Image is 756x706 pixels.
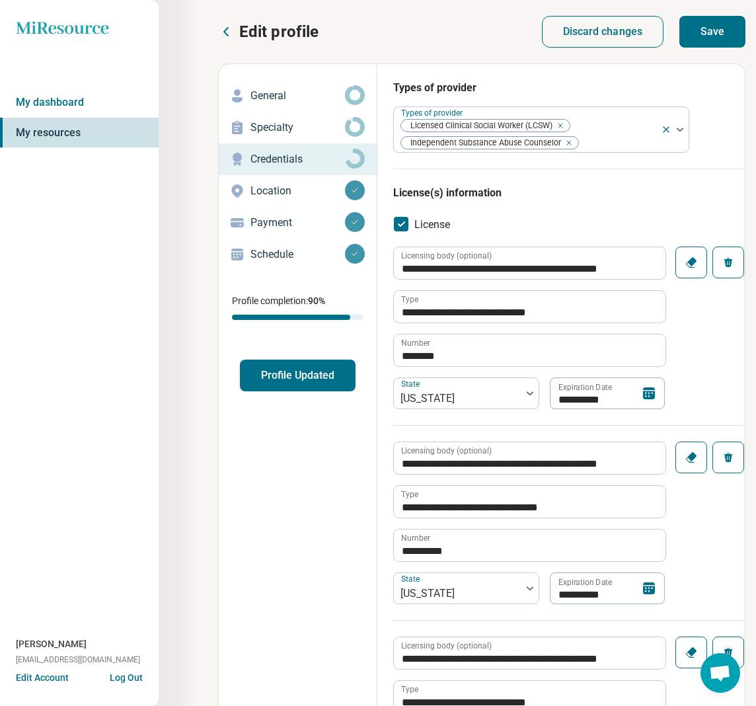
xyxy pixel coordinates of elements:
p: General [250,88,345,104]
input: credential.licenses.1.name [394,486,665,518]
a: Schedule [219,239,377,270]
p: Schedule [250,247,345,262]
button: Log Out [110,671,143,682]
label: Type [401,686,418,693]
p: Credentials [250,151,345,167]
button: Profile Updated [240,360,356,391]
button: Edit Account [16,671,69,685]
span: [EMAIL_ADDRESS][DOMAIN_NAME] [16,654,140,666]
a: Specialty [219,112,377,143]
label: Number [401,534,430,542]
button: Save [679,16,745,48]
label: State [401,575,422,584]
p: Specialty [250,120,345,136]
input: credential.licenses.0.name [394,291,665,323]
span: [PERSON_NAME] [16,637,87,651]
span: 90 % [308,295,325,306]
div: Open chat [700,653,740,693]
p: Payment [250,215,345,231]
label: Types of provider [401,108,465,118]
a: Location [219,175,377,207]
h3: License(s) information [393,185,744,201]
p: Edit profile [239,21,319,42]
span: Independent Substance Abuse Counselor [401,137,565,149]
button: Discard changes [542,16,664,48]
span: License [414,217,450,233]
label: Licensing body (optional) [401,252,492,260]
span: Licensed Clinical Social Worker (LCSW) [401,120,556,132]
div: Profile completion: [219,286,377,328]
label: Type [401,295,418,303]
a: General [219,80,377,112]
p: Location [250,183,345,199]
a: Credentials [219,143,377,175]
label: Number [401,339,430,347]
div: Profile completion [232,315,363,320]
label: State [401,380,422,389]
label: Licensing body (optional) [401,447,492,455]
button: Edit profile [218,21,319,42]
h3: Types of provider [393,80,744,96]
label: Type [401,490,418,498]
a: Payment [219,207,377,239]
label: Licensing body (optional) [401,642,492,650]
